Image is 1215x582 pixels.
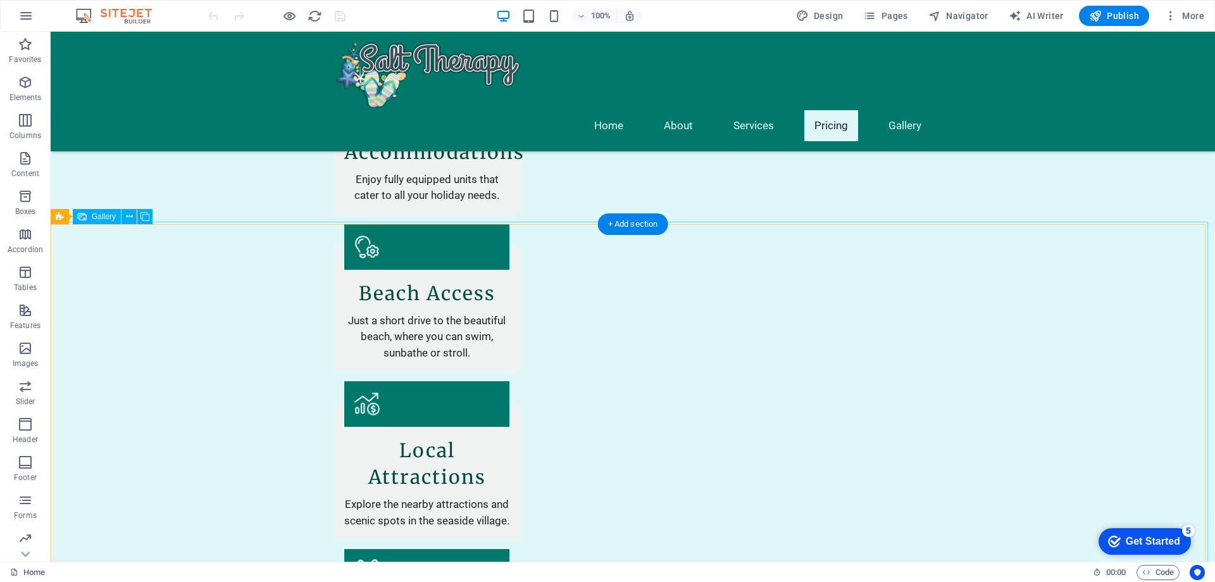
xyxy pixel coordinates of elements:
p: Content [11,168,39,179]
button: Click here to leave preview mode and continue editing [282,8,297,23]
button: Pages [858,6,913,26]
span: Pages [863,9,907,22]
p: Boxes [15,206,36,217]
div: Get Started [34,14,89,25]
span: More [1164,9,1204,22]
p: Elements [9,92,42,103]
p: Slider [16,396,35,407]
button: Navigator [923,6,994,26]
img: Editor Logo [73,8,168,23]
button: More [1159,6,1209,26]
button: AI Writer [1004,6,1069,26]
a: Click to cancel selection. Double-click to open Pages [10,565,45,580]
p: Columns [9,130,41,141]
i: Reload page [308,9,322,23]
button: Design [791,6,849,26]
i: On resize automatically adjust zoom level to fit chosen device. [624,10,635,22]
button: Code [1137,565,1180,580]
button: Publish [1079,6,1149,26]
p: Forms [14,510,37,521]
p: Header [13,434,38,445]
span: AI Writer [1009,9,1064,22]
div: 5 [90,3,103,15]
span: 00 00 [1106,565,1126,580]
p: Features [10,320,40,331]
div: Design (Ctrl+Alt+Y) [791,6,849,26]
span: Design [796,9,844,22]
button: reload [307,8,322,23]
h6: Session time [1093,565,1126,580]
button: Usercentrics [1190,565,1205,580]
span: : [1115,567,1117,577]
span: Navigator [928,9,988,22]
p: Images [13,358,39,369]
p: Tables [14,282,37,293]
span: Gallery [92,213,116,220]
p: Accordion [8,244,43,255]
div: Get Started 5 items remaining, 0% complete [7,6,99,33]
button: 100% [572,8,617,23]
p: Favorites [9,54,41,65]
p: Footer [14,472,37,483]
h6: 100% [591,8,611,23]
span: Publish [1089,9,1139,22]
span: Code [1142,565,1174,580]
div: + Add section [598,213,668,235]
